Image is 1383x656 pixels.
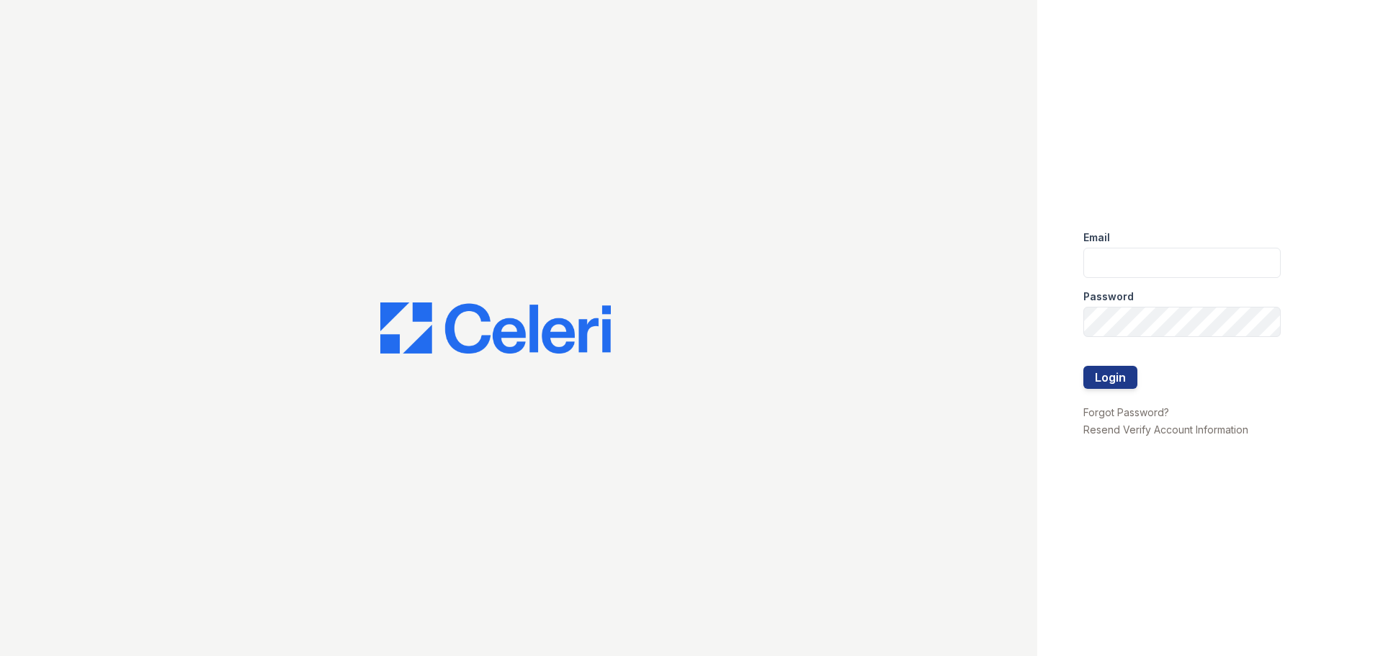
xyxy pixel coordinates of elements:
[1083,366,1137,389] button: Login
[1083,406,1169,418] a: Forgot Password?
[380,302,611,354] img: CE_Logo_Blue-a8612792a0a2168367f1c8372b55b34899dd931a85d93a1a3d3e32e68fde9ad4.png
[1083,230,1110,245] label: Email
[1083,289,1134,304] label: Password
[1083,423,1248,436] a: Resend Verify Account Information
